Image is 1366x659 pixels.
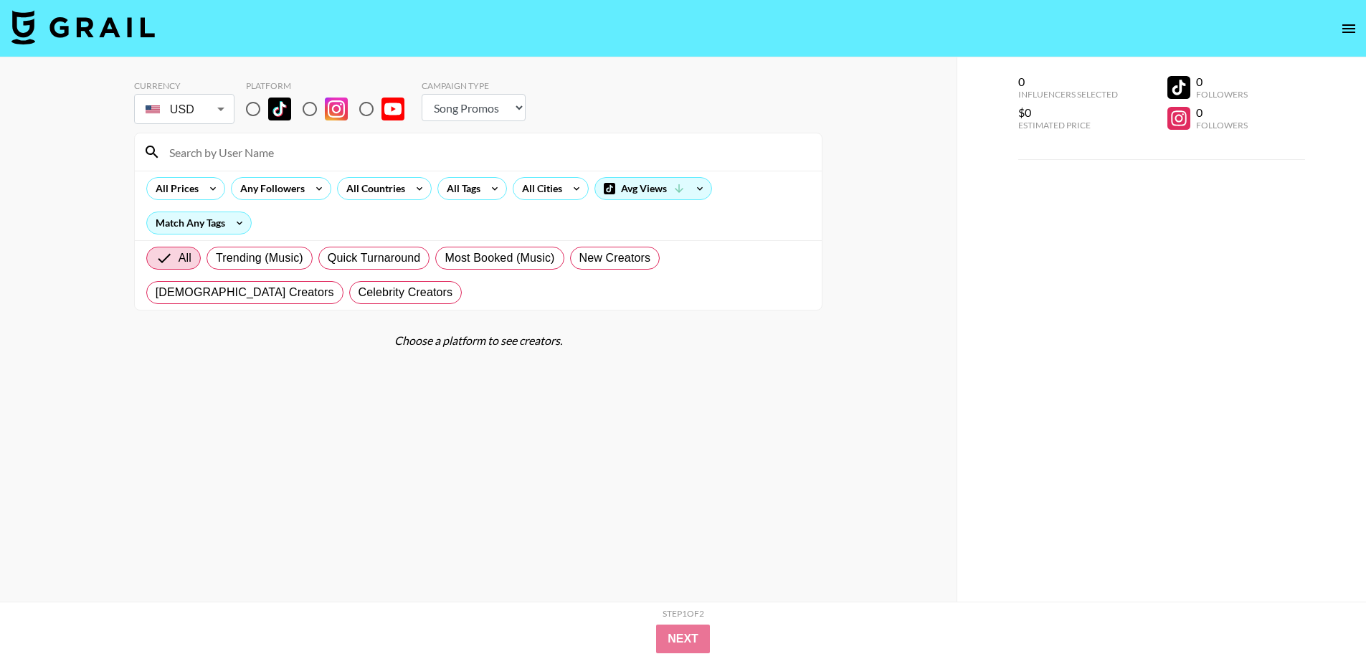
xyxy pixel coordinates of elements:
span: Quick Turnaround [328,250,421,267]
button: open drawer [1334,14,1363,43]
div: Match Any Tags [147,212,251,234]
span: All [179,250,191,267]
div: 0 [1196,105,1248,120]
span: New Creators [579,250,651,267]
div: Influencers Selected [1018,89,1118,100]
img: YouTube [381,98,404,120]
div: All Countries [338,178,408,199]
span: Trending (Music) [216,250,303,267]
span: [DEMOGRAPHIC_DATA] Creators [156,284,334,301]
div: All Tags [438,178,483,199]
div: Avg Views [595,178,711,199]
div: USD [137,97,232,122]
input: Search by User Name [161,141,813,163]
button: Next [656,625,710,653]
div: Followers [1196,120,1248,131]
div: Campaign Type [422,80,526,91]
img: Grail Talent [11,10,155,44]
div: Currency [134,80,234,91]
img: TikTok [268,98,291,120]
div: 0 [1018,75,1118,89]
div: Estimated Price [1018,120,1118,131]
div: All Cities [513,178,565,199]
div: 0 [1196,75,1248,89]
div: Step 1 of 2 [663,608,704,619]
div: $0 [1018,105,1118,120]
div: Choose a platform to see creators. [134,333,822,348]
div: Platform [246,80,416,91]
span: Most Booked (Music) [445,250,554,267]
img: Instagram [325,98,348,120]
div: Any Followers [232,178,308,199]
div: Followers [1196,89,1248,100]
span: Celebrity Creators [359,284,453,301]
div: All Prices [147,178,201,199]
